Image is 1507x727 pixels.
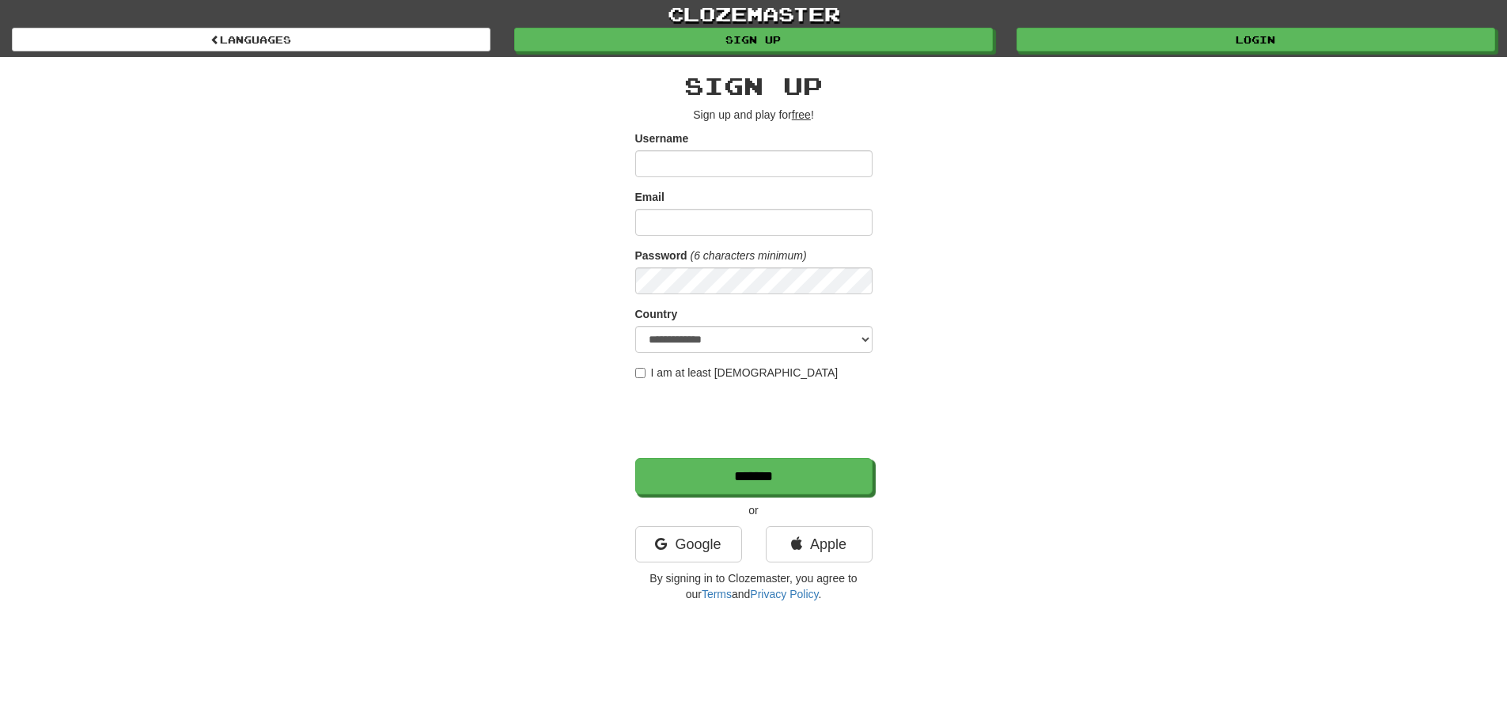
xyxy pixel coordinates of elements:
[635,526,742,562] a: Google
[635,388,876,450] iframe: reCAPTCHA
[750,588,818,600] a: Privacy Policy
[792,108,811,121] u: free
[635,306,678,322] label: Country
[635,107,873,123] p: Sign up and play for !
[635,248,687,263] label: Password
[635,368,646,378] input: I am at least [DEMOGRAPHIC_DATA]
[635,502,873,518] p: or
[514,28,993,51] a: Sign up
[12,28,490,51] a: Languages
[635,73,873,99] h2: Sign up
[766,526,873,562] a: Apple
[1017,28,1495,51] a: Login
[691,249,807,262] em: (6 characters minimum)
[635,131,689,146] label: Username
[702,588,732,600] a: Terms
[635,365,839,381] label: I am at least [DEMOGRAPHIC_DATA]
[635,189,665,205] label: Email
[635,570,873,602] p: By signing in to Clozemaster, you agree to our and .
